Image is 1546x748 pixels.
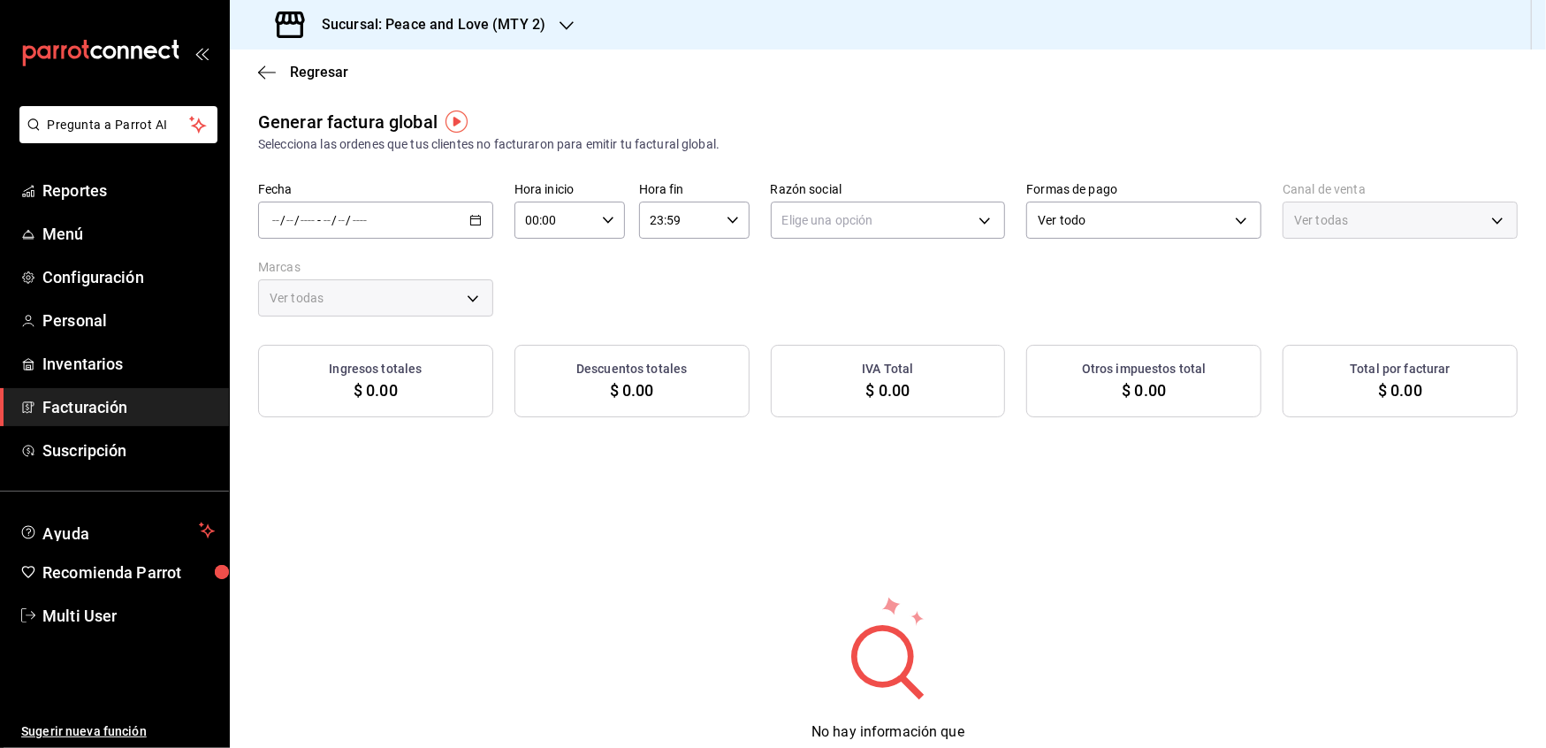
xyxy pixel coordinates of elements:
[42,395,215,419] span: Facturación
[771,184,1006,196] label: Razón social
[329,360,422,378] h3: Ingresos totales
[286,213,294,227] input: --
[576,360,687,378] h3: Descuentos totales
[270,289,324,307] span: Ver todas
[331,213,337,227] span: /
[258,262,493,274] label: Marcas
[1294,211,1348,229] span: Ver todas
[21,722,215,741] span: Sugerir nueva función
[194,46,209,60] button: open_drawer_menu
[352,213,368,227] input: ----
[42,604,215,628] span: Multi User
[290,64,348,80] span: Regresar
[258,109,438,135] div: Generar factura global
[610,378,654,402] span: $ 0.00
[42,179,215,202] span: Reportes
[42,520,192,541] span: Ayuda
[1350,360,1450,378] h3: Total por facturar
[347,213,352,227] span: /
[354,378,398,402] span: $ 0.00
[1026,202,1261,239] div: Ver todo
[1122,378,1166,402] span: $ 0.00
[308,14,545,35] h3: Sucursal: Peace and Love (MTY 2)
[514,184,625,196] label: Hora inicio
[42,222,215,246] span: Menú
[48,116,190,134] span: Pregunta a Parrot AI
[42,439,215,462] span: Suscripción
[19,106,217,143] button: Pregunta a Parrot AI
[42,265,215,289] span: Configuración
[42,309,215,332] span: Personal
[323,213,331,227] input: --
[12,128,217,147] a: Pregunta a Parrot AI
[258,64,348,80] button: Regresar
[280,213,286,227] span: /
[317,213,321,227] span: -
[294,213,300,227] span: /
[771,202,1006,239] div: Elige una opción
[271,213,280,227] input: --
[338,213,347,227] input: --
[639,184,750,196] label: Hora fin
[1378,378,1422,402] span: $ 0.00
[42,561,215,584] span: Recomienda Parrot
[42,352,215,376] span: Inventarios
[258,184,493,196] label: Fecha
[1283,184,1518,196] label: Canal de venta
[258,135,1518,154] div: Selecciona las ordenes que tus clientes no facturaron para emitir tu factural global.
[300,213,316,227] input: ----
[1026,184,1261,196] label: Formas de pago
[866,378,910,402] span: $ 0.00
[862,360,913,378] h3: IVA Total
[1082,360,1207,378] h3: Otros impuestos total
[446,111,468,133] img: Tooltip marker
